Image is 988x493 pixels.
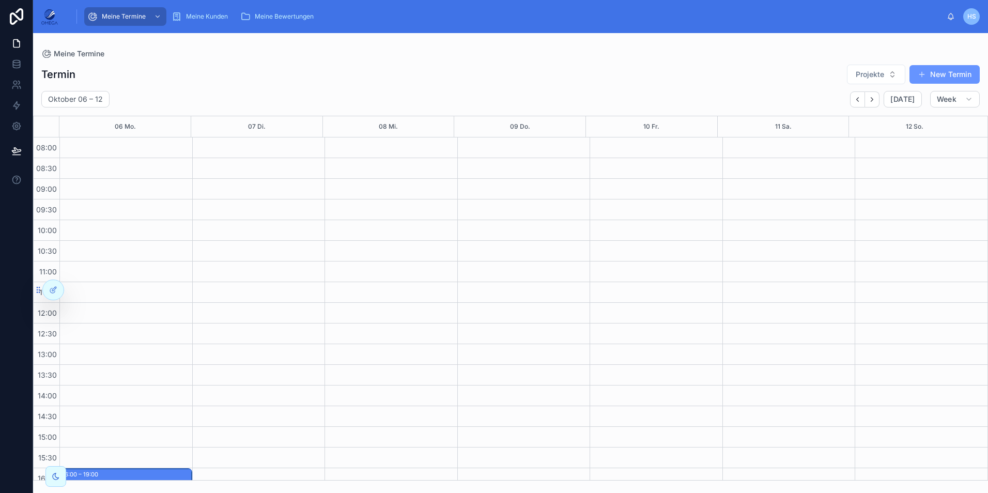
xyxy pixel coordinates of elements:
span: 13:00 [35,350,59,359]
button: Next [865,91,879,107]
span: 12:30 [35,329,59,338]
span: 11:00 [37,267,59,276]
button: [DATE] [884,91,921,107]
span: 16:00 [35,474,59,483]
button: 12 So. [906,116,923,137]
button: Select Button [847,65,905,84]
span: Meine Kunden [186,12,228,21]
span: HS [967,12,976,21]
span: 09:00 [34,184,59,193]
img: App logo [41,8,58,25]
span: 13:30 [35,371,59,379]
span: 10:30 [35,246,59,255]
button: 10 Fr. [643,116,659,137]
span: 08:30 [34,164,59,173]
span: Meine Termine [54,49,104,59]
span: 15:30 [36,453,59,462]
h1: Termin [41,67,75,82]
a: Meine Termine [84,7,166,26]
span: Week [937,95,956,104]
span: 08:00 [34,143,59,152]
button: Week [930,91,980,107]
span: 14:00 [35,391,59,400]
button: 11 Sa. [775,116,792,137]
a: Meine Kunden [168,7,235,26]
a: Meine Termine [41,49,104,59]
span: Projekte [856,69,884,80]
span: Meine Bewertungen [255,12,314,21]
span: 15:00 [36,433,59,441]
button: 07 Di. [248,116,266,137]
span: 09:30 [34,205,59,214]
div: scrollable content [66,5,947,28]
button: Back [850,91,865,107]
span: 10:00 [35,226,59,235]
span: 14:30 [35,412,59,421]
button: 08 Mi. [379,116,398,137]
h2: Oktober 06 – 12 [48,94,103,104]
button: 09 Do. [510,116,530,137]
span: Meine Termine [102,12,146,21]
div: 16:00 – 19:00 [62,469,101,480]
button: 06 Mo. [115,116,136,137]
a: Meine Bewertungen [237,7,321,26]
button: New Termin [909,65,980,84]
span: [DATE] [890,95,915,104]
span: 12:00 [35,309,59,317]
